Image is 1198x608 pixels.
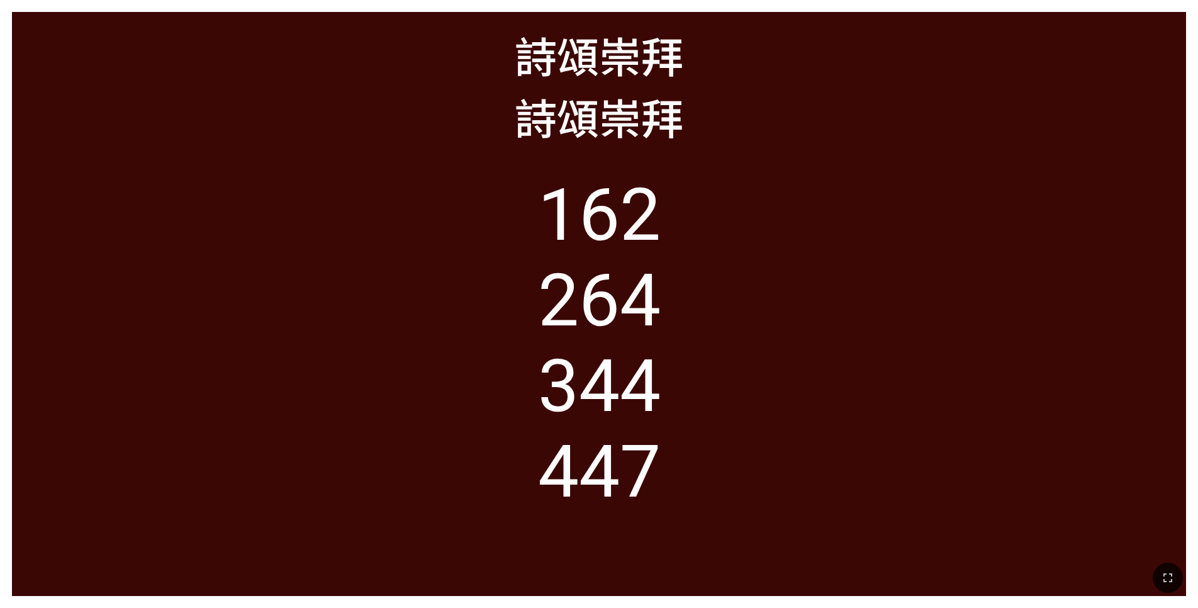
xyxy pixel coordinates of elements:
span: 詩頌崇拜 [515,86,683,147]
li: 264 [538,257,661,343]
span: 詩頌崇拜 [515,24,683,85]
li: 447 [538,429,661,514]
li: 162 [538,172,661,257]
li: 344 [538,343,661,429]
